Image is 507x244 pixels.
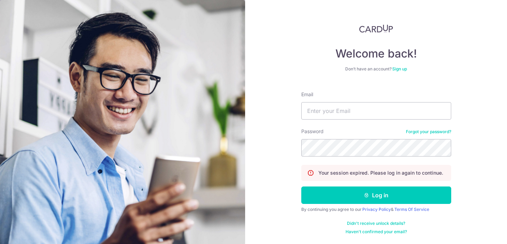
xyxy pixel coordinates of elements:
p: Your session expired. Please log in again to continue. [318,169,443,176]
img: CardUp Logo [359,24,393,33]
a: Forgot your password? [406,129,451,135]
label: Password [301,128,324,135]
a: Didn't receive unlock details? [347,221,405,226]
button: Log in [301,186,451,204]
a: Terms Of Service [394,207,429,212]
div: By continuing you agree to our & [301,207,451,212]
a: Privacy Policy [362,207,391,212]
label: Email [301,91,313,98]
input: Enter your Email [301,102,451,120]
a: Sign up [392,66,407,71]
div: Don’t have an account? [301,66,451,72]
h4: Welcome back! [301,47,451,61]
a: Haven't confirmed your email? [346,229,407,235]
